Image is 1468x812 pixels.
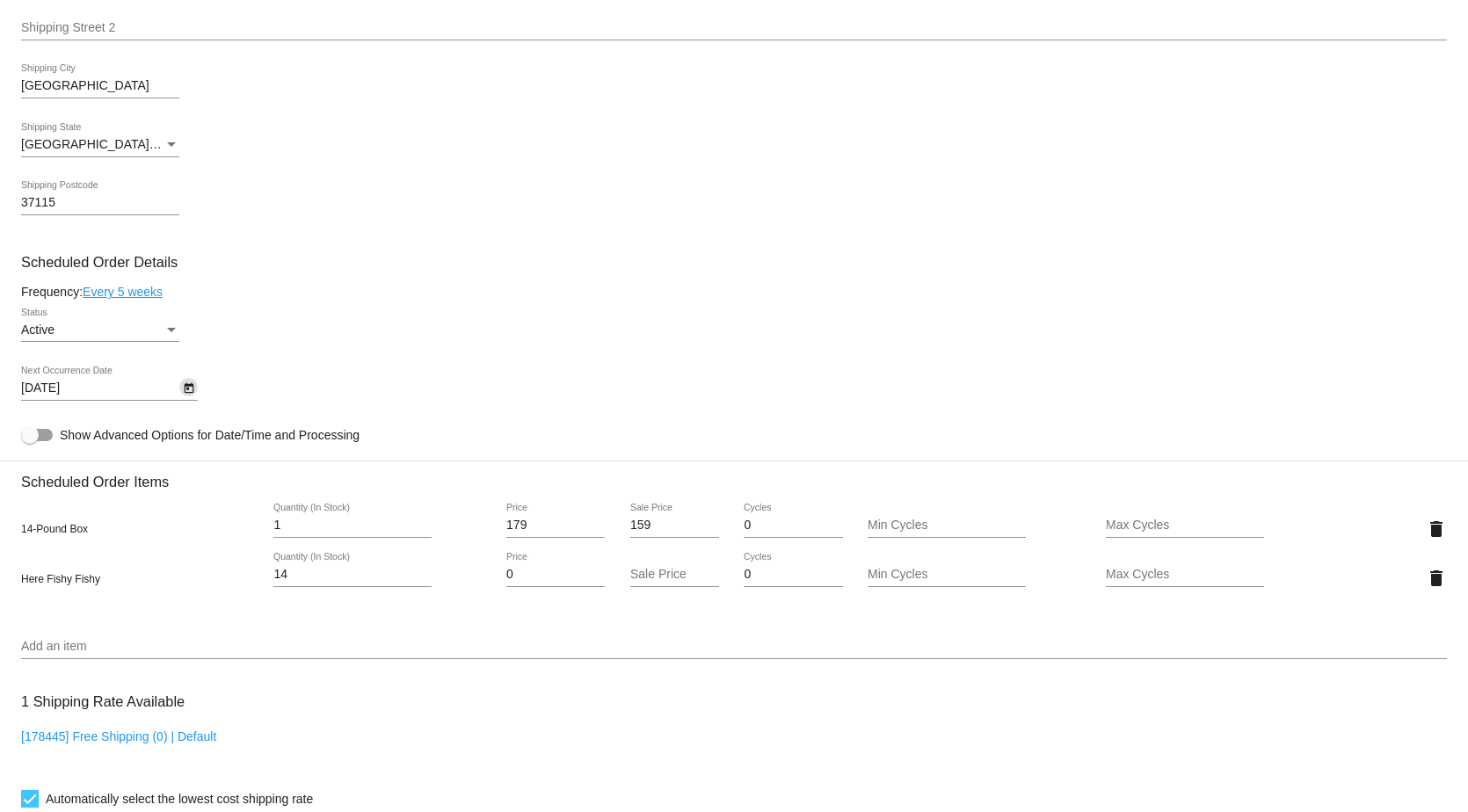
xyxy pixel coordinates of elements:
[273,568,432,582] input: Quantity (In Stock)
[630,518,719,533] input: Sale Price
[21,137,228,151] span: [GEOGRAPHIC_DATA] | [US_STATE]
[506,518,605,533] input: Price
[744,568,842,582] input: Cycles
[21,254,1447,271] h3: Scheduled Order Details
[21,729,216,743] a: [178445] Free Shipping (0) | Default
[179,378,198,396] button: Open calendar
[83,285,163,299] a: Every 5 weeks
[21,323,55,337] span: Active
[1426,568,1447,589] mat-icon: delete
[868,568,1026,582] input: Min Cycles
[21,381,179,395] input: Next Occurrence Date
[1106,568,1264,582] input: Max Cycles
[21,573,100,585] span: Here Fishy Fishy
[273,518,432,533] input: Quantity (In Stock)
[21,523,88,535] span: 14-Pound Box
[21,196,179,210] input: Shipping Postcode
[21,21,1447,35] input: Shipping Street 2
[60,426,360,444] span: Show Advanced Options for Date/Time and Processing
[21,683,185,721] h3: 1 Shipping Rate Available
[506,568,605,582] input: Price
[21,79,179,93] input: Shipping City
[21,640,1447,654] input: Add an item
[744,518,842,533] input: Cycles
[21,138,179,152] mat-select: Shipping State
[21,285,1447,299] div: Frequency:
[630,568,719,582] input: Sale Price
[21,460,1447,490] h3: Scheduled Order Items
[46,788,313,809] span: Automatically select the lowest cost shipping rate
[1426,518,1447,540] mat-icon: delete
[1106,518,1264,533] input: Max Cycles
[868,518,1026,533] input: Min Cycles
[21,323,179,337] mat-select: Status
